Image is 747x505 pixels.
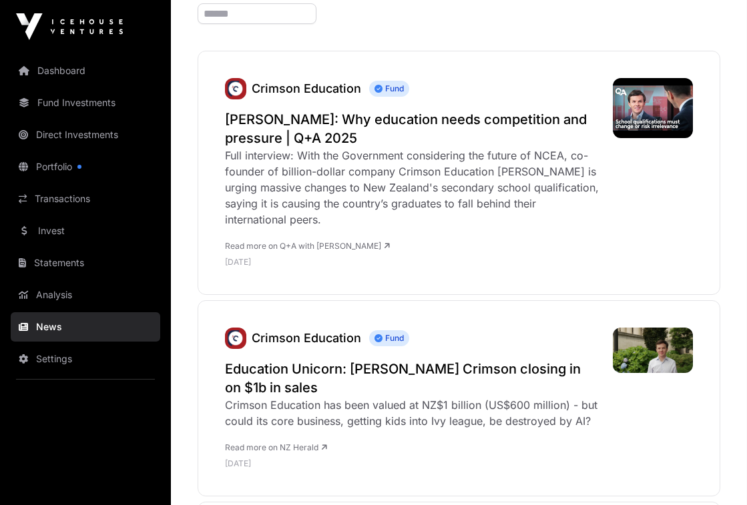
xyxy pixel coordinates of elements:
[11,120,160,149] a: Direct Investments
[613,328,693,373] img: WIJ3H7SEEVEHPDFAKSUCV7O3DI.jpg
[613,78,693,138] img: hqdefault.jpg
[11,312,160,342] a: News
[11,152,160,181] a: Portfolio
[252,81,361,95] a: Crimson Education
[225,328,246,349] img: unnamed.jpg
[225,110,599,147] a: [PERSON_NAME]: Why education needs competition and pressure | Q+A 2025
[225,360,599,397] a: Education Unicorn: [PERSON_NAME] Crimson closing in on $1b in sales
[369,81,409,97] span: Fund
[225,147,599,227] div: Full interview: With the Government considering the future of NCEA, co-founder of billion-dollar ...
[225,458,599,469] p: [DATE]
[680,441,747,505] iframe: Chat Widget
[252,331,361,345] a: Crimson Education
[225,442,327,452] a: Read more on NZ Herald
[225,78,246,99] a: Crimson Education
[369,330,409,346] span: Fund
[11,216,160,245] a: Invest
[16,13,123,40] img: Icehouse Ventures Logo
[225,257,599,268] p: [DATE]
[225,241,390,251] a: Read more on Q+A with [PERSON_NAME]
[11,184,160,213] a: Transactions
[11,248,160,278] a: Statements
[225,78,246,99] img: unnamed.jpg
[225,328,246,349] a: Crimson Education
[11,344,160,374] a: Settings
[225,397,599,429] div: Crimson Education has been valued at NZ$1 billion (US$600 million) - but could its core business,...
[11,56,160,85] a: Dashboard
[11,280,160,310] a: Analysis
[11,88,160,117] a: Fund Investments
